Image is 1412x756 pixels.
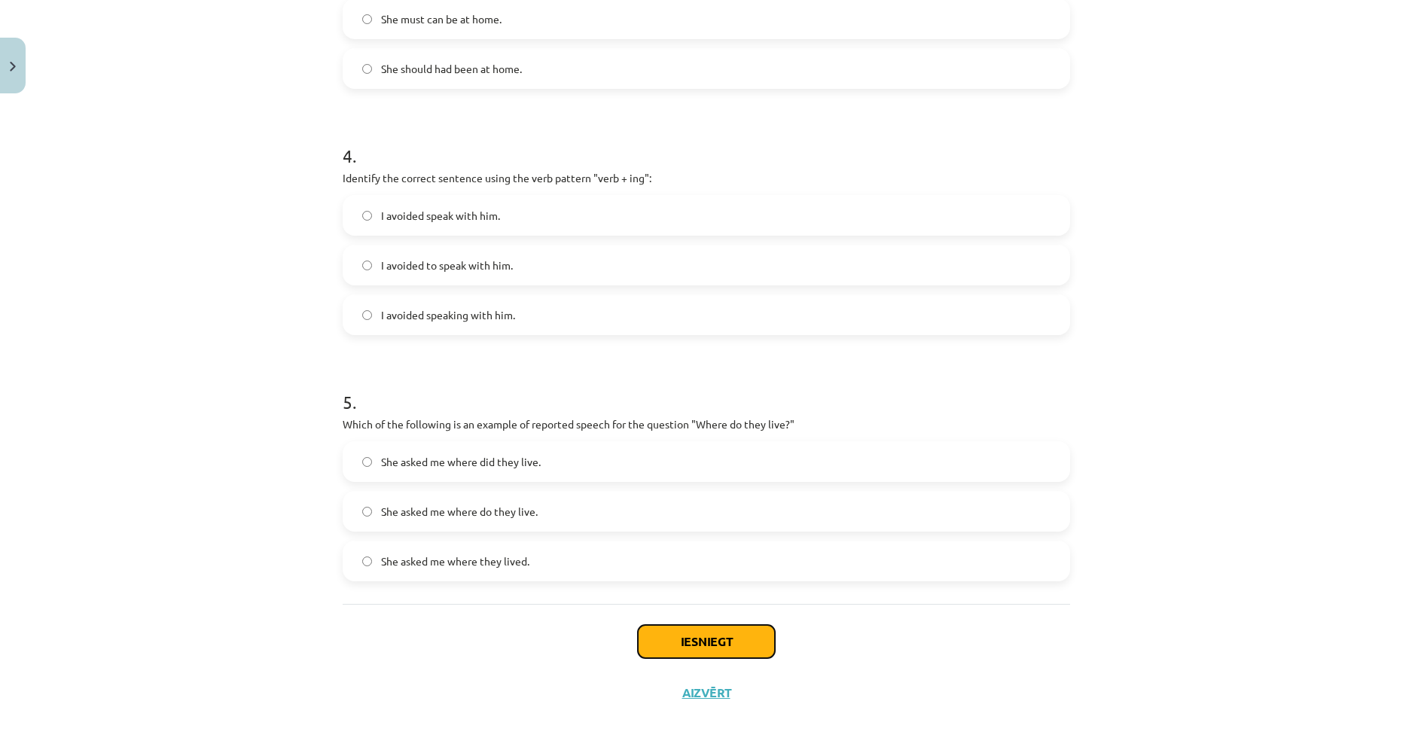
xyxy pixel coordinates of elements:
input: I avoided to speak with him. [362,261,372,270]
span: I avoided to speak with him. [381,258,513,273]
span: I avoided speaking with him. [381,307,515,323]
input: She asked me where they lived. [362,556,372,566]
p: Identify the correct sentence using the verb pattern "verb + ing": [343,170,1070,186]
input: She asked me where do they live. [362,507,372,517]
button: Iesniegt [638,625,775,658]
p: Which of the following is an example of reported speech for the question "Where do they live?" [343,416,1070,432]
input: She asked me where did they live. [362,457,372,467]
span: She asked me where did they live. [381,454,541,470]
span: I avoided speak with him. [381,208,500,224]
span: She asked me where they lived. [381,553,529,569]
span: She must can be at home. [381,11,502,27]
span: She should had been at home. [381,61,522,77]
h1: 5 . [343,365,1070,412]
input: She must can be at home. [362,14,372,24]
img: icon-close-lesson-0947bae3869378f0d4975bcd49f059093ad1ed9edebbc8119c70593378902aed.svg [10,62,16,72]
button: Aizvērt [678,685,735,700]
input: I avoided speaking with him. [362,310,372,320]
input: I avoided speak with him. [362,211,372,221]
span: She asked me where do they live. [381,504,538,520]
h1: 4 . [343,119,1070,166]
input: She should had been at home. [362,64,372,74]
